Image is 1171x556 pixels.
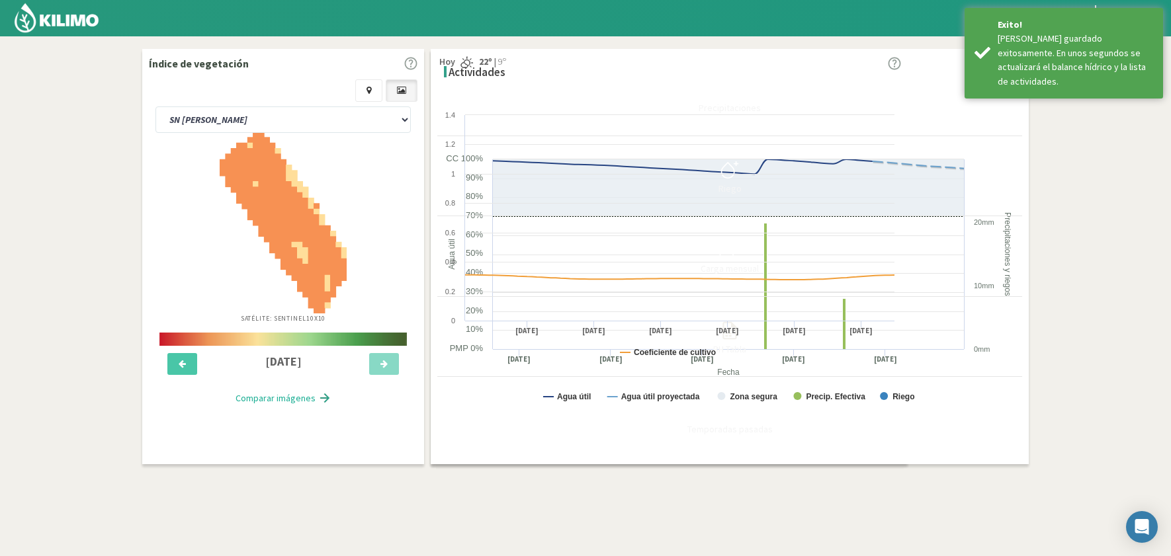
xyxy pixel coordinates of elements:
div: Open Intercom Messenger [1126,511,1158,543]
text: Coeficiente de cultivo [634,348,716,357]
button: Temporadas pasadas [437,377,1022,457]
text: 1.4 [445,111,455,119]
span: 10X10 [306,314,326,323]
text: 1 [451,170,455,178]
text: 1.2 [445,140,455,148]
text: 0.6 [445,229,455,237]
text: [DATE] [849,326,873,336]
h4: Actividades [449,66,505,79]
h4: [DATE] [220,355,347,368]
div: Exito! [998,18,1153,32]
img: cc11392a-974a-486c-a561-e634808aa297_-_sentinel_-_2025-09-24.png [220,132,347,313]
text: 0.4 [445,258,455,266]
div: Precipitaciones [441,103,1018,112]
p: Índice de vegetación [149,56,249,71]
div: Riego guardado exitosamente. En unos segundos se actualizará el balance hídrico y la lista de act... [998,32,1153,89]
img: scale [159,333,407,346]
button: Precipitaciones [437,56,1022,136]
text: [DATE] [649,326,672,336]
text: 0 [451,317,455,325]
text: [DATE] [515,326,539,336]
img: Kilimo [13,2,100,34]
p: Satélite: Sentinel [241,313,326,323]
text: 0.2 [445,288,455,296]
text: 0.8 [445,199,455,207]
button: Comparar imágenes [222,385,345,411]
text: [DATE] [783,326,806,336]
text: [DATE] [582,326,605,336]
text: [DATE] [716,326,739,336]
div: Temporadas pasadas [441,424,1018,434]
